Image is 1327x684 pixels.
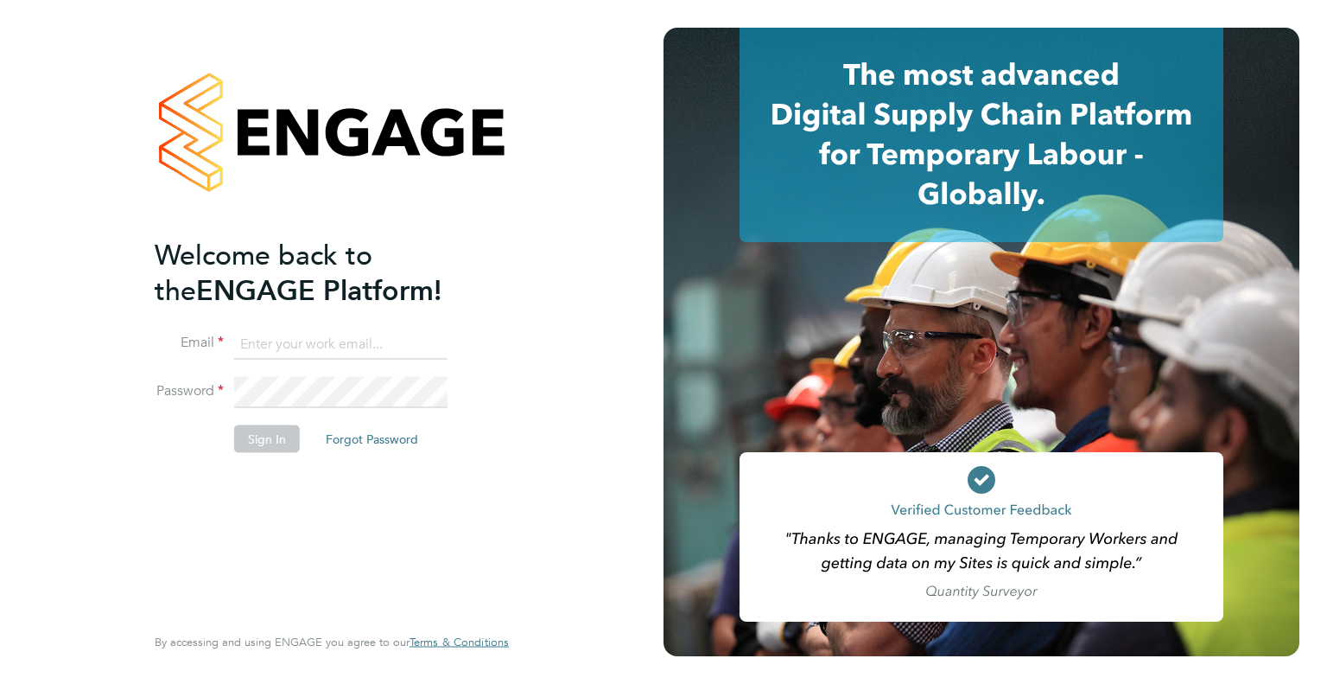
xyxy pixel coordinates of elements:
[155,635,509,649] span: By accessing and using ENGAGE you agree to our
[155,382,224,400] label: Password
[312,425,432,452] button: Forgot Password
[155,238,372,307] span: Welcome back to the
[155,237,492,308] h2: ENGAGE Platform!
[410,635,509,649] span: Terms & Conditions
[234,329,448,360] input: Enter your work email...
[410,636,509,649] a: Terms & Conditions
[234,425,300,452] button: Sign In
[155,334,224,352] label: Email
